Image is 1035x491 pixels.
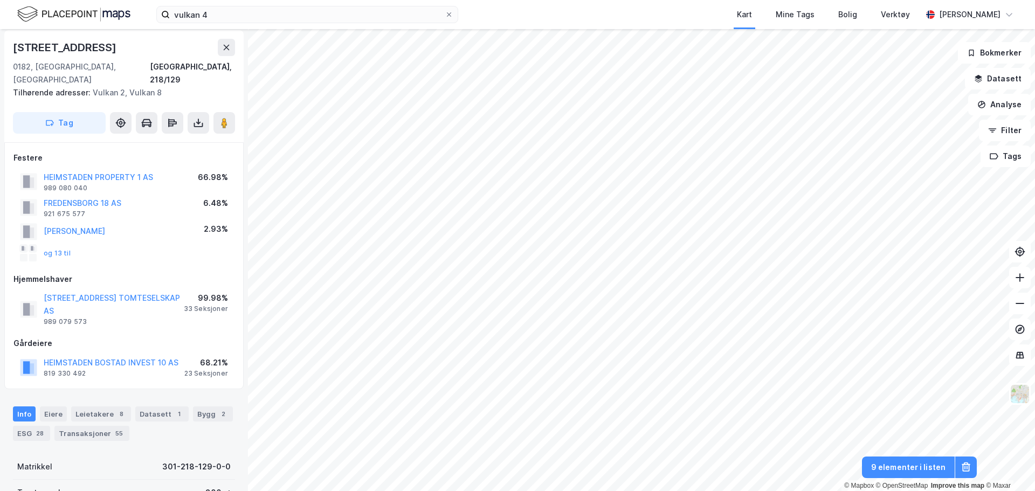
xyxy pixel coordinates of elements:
[965,68,1031,89] button: Datasett
[54,426,129,441] div: Transaksjoner
[1010,384,1030,404] img: Z
[958,42,1031,64] button: Bokmerker
[135,406,189,421] div: Datasett
[13,39,119,56] div: [STREET_ADDRESS]
[184,369,228,378] div: 23 Seksjoner
[876,482,928,489] a: OpenStreetMap
[218,409,229,419] div: 2
[71,406,131,421] div: Leietakere
[979,120,1031,141] button: Filter
[13,426,50,441] div: ESG
[174,409,184,419] div: 1
[203,197,228,210] div: 6.48%
[113,428,125,439] div: 55
[40,406,67,421] div: Eiere
[931,482,984,489] a: Improve this map
[17,5,130,24] img: logo.f888ab2527a4732fd821a326f86c7f29.svg
[737,8,752,21] div: Kart
[150,60,235,86] div: [GEOGRAPHIC_DATA], 218/129
[13,88,93,97] span: Tilhørende adresser:
[198,171,228,184] div: 66.98%
[13,112,106,134] button: Tag
[162,460,231,473] div: 301-218-129-0-0
[17,460,52,473] div: Matrikkel
[844,482,874,489] a: Mapbox
[184,305,228,313] div: 33 Seksjoner
[981,146,1031,167] button: Tags
[204,223,228,236] div: 2.93%
[862,457,955,478] button: 9 elementer i listen
[968,94,1031,115] button: Analyse
[776,8,815,21] div: Mine Tags
[44,210,85,218] div: 921 675 577
[44,184,87,192] div: 989 080 040
[170,6,445,23] input: Søk på adresse, matrikkel, gårdeiere, leietakere eller personer
[193,406,233,421] div: Bygg
[981,439,1035,491] iframe: Chat Widget
[34,428,46,439] div: 28
[184,356,228,369] div: 68.21%
[881,8,910,21] div: Verktøy
[13,86,226,99] div: Vulkan 2, Vulkan 8
[13,406,36,421] div: Info
[13,337,234,350] div: Gårdeiere
[184,292,228,305] div: 99.98%
[116,409,127,419] div: 8
[13,151,234,164] div: Festere
[13,273,234,286] div: Hjemmelshaver
[44,317,87,326] div: 989 079 573
[13,60,150,86] div: 0182, [GEOGRAPHIC_DATA], [GEOGRAPHIC_DATA]
[838,8,857,21] div: Bolig
[939,8,1000,21] div: [PERSON_NAME]
[44,369,86,378] div: 819 330 492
